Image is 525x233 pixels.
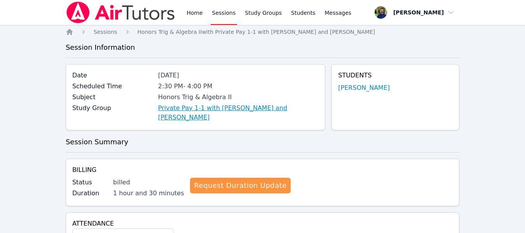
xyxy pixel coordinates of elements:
[72,82,153,91] label: Scheduled Time
[66,28,459,36] nav: Breadcrumb
[338,83,390,93] a: [PERSON_NAME]
[72,93,153,102] label: Subject
[158,71,319,80] div: [DATE]
[66,42,459,53] h3: Session Information
[158,103,319,122] a: Private Pay 1-1 with [PERSON_NAME] and [PERSON_NAME]
[338,71,453,80] h4: Students
[190,178,290,193] a: Request Duration Update
[113,189,184,198] div: 1 hour and 30 minutes
[66,137,459,147] h3: Session Summary
[158,82,319,91] div: 2:30 PM - 4:00 PM
[72,103,153,113] label: Study Group
[66,2,176,23] img: Air Tutors
[138,29,375,35] span: Honors Trig & Algebra II with Private Pay 1-1 with [PERSON_NAME] and [PERSON_NAME]
[72,178,108,187] label: Status
[94,28,117,36] a: Sessions
[325,9,352,17] span: Messages
[72,165,453,175] h4: Billing
[72,189,108,198] label: Duration
[158,93,319,102] div: Honors Trig & Algebra II
[94,29,117,35] span: Sessions
[72,219,453,228] h4: Attendance
[113,178,184,187] div: billed
[138,28,375,36] a: Honors Trig & Algebra IIwith Private Pay 1-1 with [PERSON_NAME] and [PERSON_NAME]
[72,71,153,80] label: Date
